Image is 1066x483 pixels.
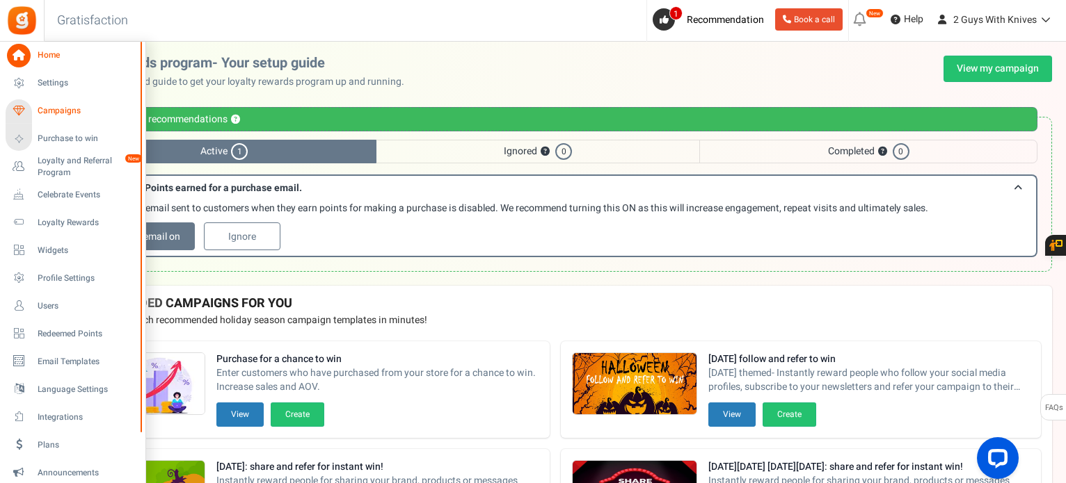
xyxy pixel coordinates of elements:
span: Help [900,13,923,26]
a: Plans [6,433,139,457]
span: Profile Settings [38,272,135,284]
em: New [866,8,884,18]
a: Email Templates [6,350,139,373]
span: Widgets [38,245,135,256]
a: Ignore [204,222,280,250]
span: Recommendation [687,13,764,27]
span: Settings [38,77,135,89]
span: Email Templates [38,356,135,368]
a: Users [6,294,139,318]
span: Redeemed Points [38,328,135,340]
strong: Purchase for a chance to win [216,352,539,366]
p: Use this personalized guide to get your loyalty rewards program up and running. [58,75,415,89]
strong: [DATE] follow and refer to win [708,352,1031,366]
strong: [DATE][DATE] [DATE][DATE]: share and refer for instant win! [708,460,1031,474]
a: Loyalty and Referral Program New [6,155,139,179]
span: Announcements [38,467,135,479]
span: Language Settings [38,384,135,395]
button: ? [878,147,887,156]
span: Campaigns [38,105,135,117]
button: View [216,402,264,427]
a: Settings [6,72,139,95]
div: Personalized recommendations [72,107,1037,131]
a: Campaigns [6,99,139,123]
button: ? [231,115,240,124]
h2: Loyalty rewards program- Your setup guide [58,56,415,71]
span: FAQs [1044,395,1063,421]
span: 1 [231,143,248,160]
span: 1 [669,6,683,20]
span: Integrations [38,411,135,423]
a: Loyalty Rewards [6,211,139,234]
span: 0 [555,143,572,160]
strong: [DATE]: share and refer for instant win! [216,460,539,474]
span: 2 Guys With Knives [953,13,1037,27]
a: Redeemed Points [6,322,139,345]
span: Loyalty Rewards [38,217,135,229]
a: Integrations [6,405,139,429]
img: Gratisfaction [6,5,38,36]
span: Enter customers who have purchased from your store for a chance to win. Increase sales and AOV. [216,366,539,394]
button: Create [271,402,324,427]
span: 0 [893,143,909,160]
span: [DATE] themed- Instantly reward people who follow your social media profiles, subscribe to your n... [708,366,1031,394]
a: Widgets [6,238,139,262]
span: Active [72,140,376,163]
span: Loyalty and Referral Program [38,155,139,179]
a: Language Settings [6,377,139,401]
span: Celebrate Events [38,189,135,201]
h4: RECOMMENDED CAMPAIGNS FOR YOU [69,297,1041,311]
a: View my campaign [944,56,1052,82]
em: New [125,154,143,163]
p: Preview and launch recommended holiday season campaign templates in minutes! [69,313,1041,327]
span: Purchase to win [38,133,135,145]
a: Profile Settings [6,266,139,290]
button: Create [763,402,816,427]
span: Turn on: Points earned for a purchase email. [106,181,302,195]
span: Plans [38,439,135,451]
img: Recommended Campaigns [573,353,697,416]
a: 1 Recommendation [653,8,770,31]
span: Home [38,49,135,61]
span: Ignored [376,140,700,163]
h3: Gratisfaction [42,7,143,35]
button: ? [541,147,550,156]
a: Book a call [775,8,843,31]
p: Currently the email sent to customers when they earn points for making a purchase is disabled. We... [88,202,1029,215]
a: Help [885,8,929,31]
a: Purchase to win [6,127,139,151]
span: Users [38,300,135,312]
a: Home [6,44,139,67]
span: Completed [699,140,1037,163]
a: Celebrate Events [6,183,139,206]
button: View [708,402,756,427]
